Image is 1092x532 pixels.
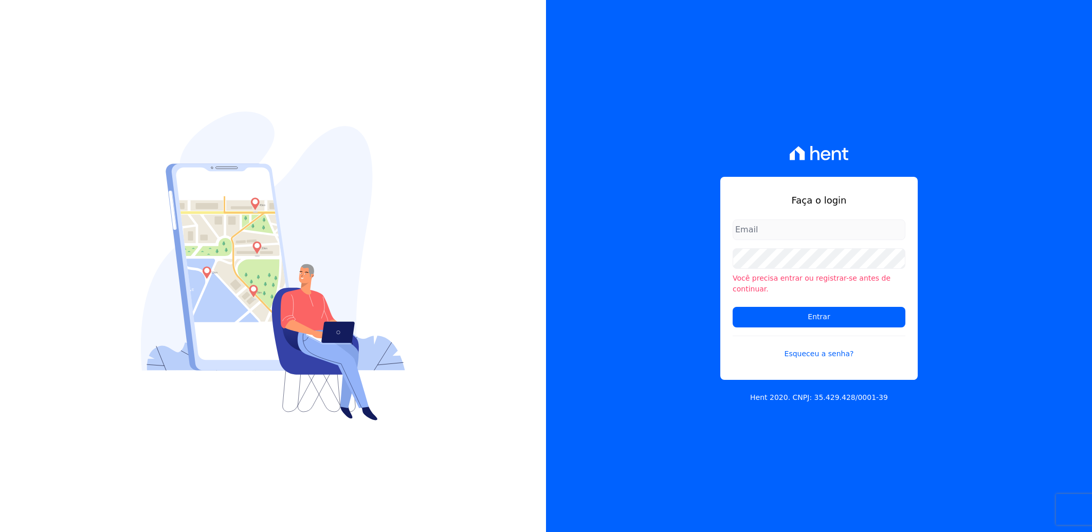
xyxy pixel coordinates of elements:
[141,112,405,420] img: Login
[733,307,905,327] input: Entrar
[750,392,888,403] p: Hent 2020. CNPJ: 35.429.428/0001-39
[733,336,905,359] a: Esqueceu a senha?
[733,273,905,295] li: Você precisa entrar ou registrar-se antes de continuar.
[733,219,905,240] input: Email
[733,193,905,207] h1: Faça o login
